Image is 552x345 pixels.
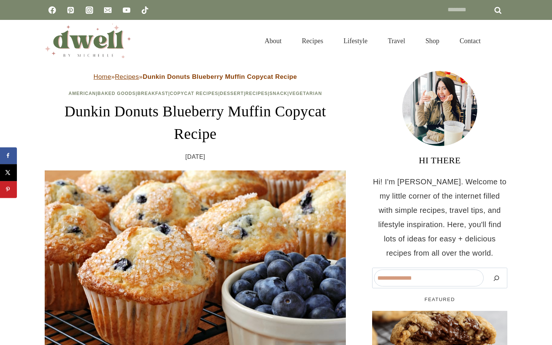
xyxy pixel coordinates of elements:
[378,28,415,54] a: Travel
[186,151,205,163] time: [DATE]
[82,3,97,18] a: Instagram
[255,28,292,54] a: About
[137,91,168,96] a: Breakfast
[372,296,507,303] h5: FEATURED
[94,73,111,80] a: Home
[63,3,78,18] a: Pinterest
[255,28,491,54] nav: Primary Navigation
[449,28,491,54] a: Contact
[289,91,322,96] a: Vegetarian
[119,3,134,18] a: YouTube
[137,3,152,18] a: TikTok
[94,73,297,80] span: » »
[292,28,333,54] a: Recipes
[45,100,346,145] h1: Dunkin Donuts Blueberry Muffin Copycat Recipe
[69,91,322,96] span: | | | | | | |
[220,91,244,96] a: Dessert
[333,28,378,54] a: Lifestyle
[69,91,96,96] a: American
[372,175,507,260] p: Hi! I'm [PERSON_NAME]. Welcome to my little corner of the internet filled with simple recipes, tr...
[372,154,507,167] h3: HI THERE
[170,91,218,96] a: Copycat Recipes
[246,91,268,96] a: Recipes
[270,91,288,96] a: Snack
[98,91,136,96] a: Baked Goods
[143,73,297,80] strong: Dunkin Donuts Blueberry Muffin Copycat Recipe
[45,24,131,58] img: DWELL by michelle
[487,270,505,286] button: Search
[495,35,507,47] button: View Search Form
[115,73,139,80] a: Recipes
[45,3,60,18] a: Facebook
[415,28,449,54] a: Shop
[100,3,115,18] a: Email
